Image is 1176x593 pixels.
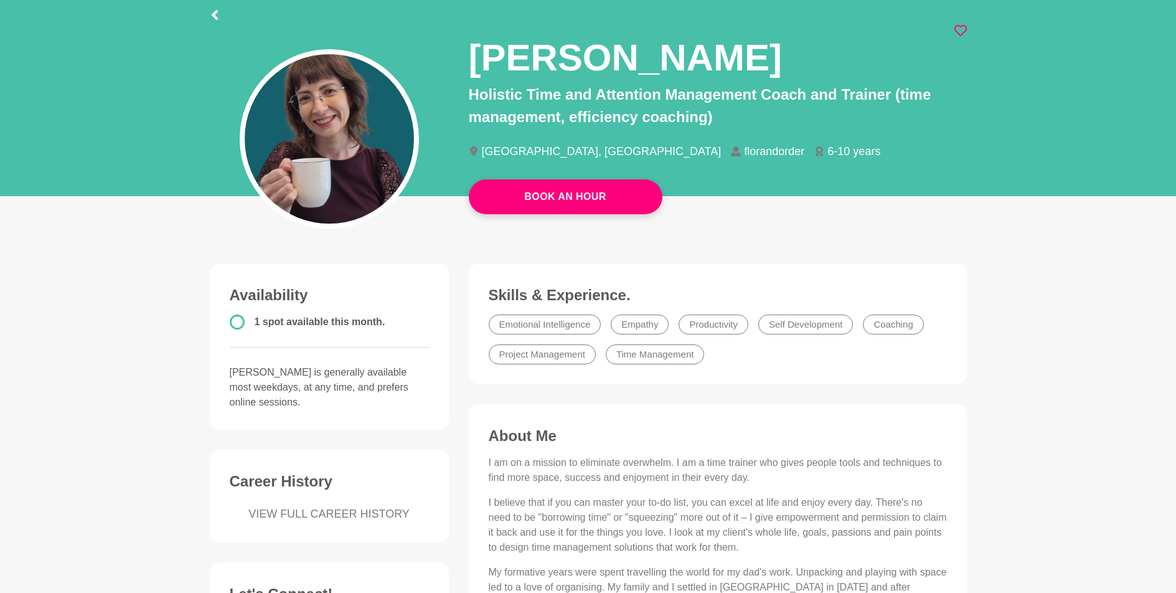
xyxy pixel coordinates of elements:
h1: [PERSON_NAME] [469,34,782,81]
h3: Availability [230,286,429,305]
li: florandorder [731,146,814,157]
p: I am on a mission to eliminate overwhelm. I am a time trainer who gives people tools and techniqu... [489,455,947,485]
a: Book An Hour [469,179,662,214]
h3: Career History [230,472,429,491]
a: VIEW FULL CAREER HISTORY [230,506,429,523]
h3: About Me [489,427,947,445]
p: Holistic Time and Attention Management Coach and Trainer (time management, efficiency coaching) [469,83,967,128]
p: [PERSON_NAME] is generally available most weekdays, at any time, and prefers online sessions. [230,365,429,410]
li: [GEOGRAPHIC_DATA], [GEOGRAPHIC_DATA] [469,146,731,157]
h3: Skills & Experience. [489,286,947,305]
p: I believe that if you can master your to-do list, you can excel at life and enjoy every day. Ther... [489,495,947,555]
li: 6-10 years [814,146,890,157]
span: 1 spot available this month. [255,316,385,327]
